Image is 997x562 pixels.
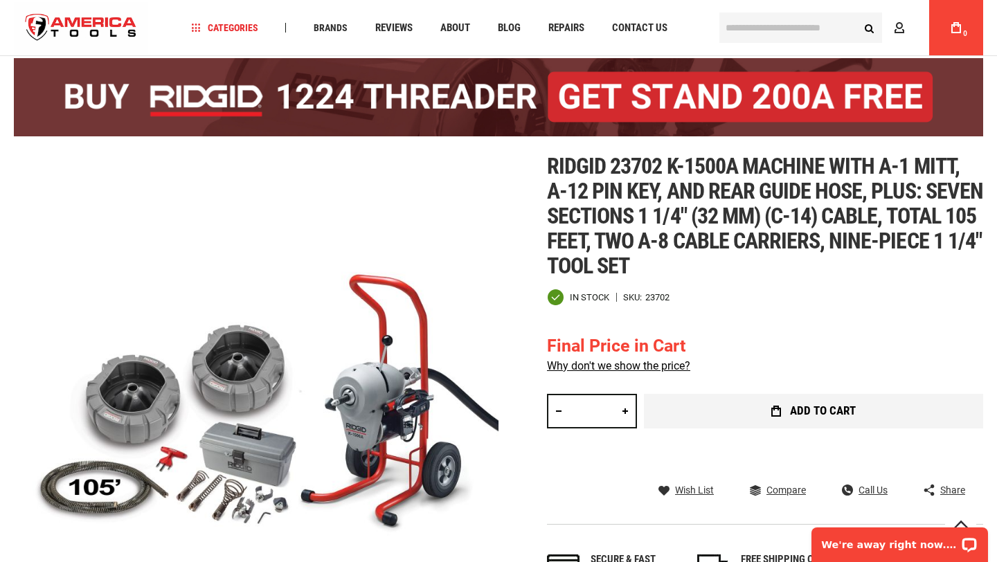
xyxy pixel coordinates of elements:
[186,19,264,37] a: Categories
[14,58,983,136] img: BOGO: Buy the RIDGID® 1224 Threader (26092), get the 92467 200A Stand FREE!
[612,23,667,33] span: Contact Us
[542,19,591,37] a: Repairs
[547,334,690,359] div: Final Price in Cart
[548,23,584,33] span: Repairs
[675,485,714,495] span: Wish List
[623,293,645,302] strong: SKU
[645,293,670,302] div: 23702
[192,23,258,33] span: Categories
[547,359,690,372] a: Why don't we show the price?
[369,19,419,37] a: Reviews
[856,15,882,41] button: Search
[859,485,888,495] span: Call Us
[14,2,148,54] a: store logo
[658,484,714,496] a: Wish List
[802,518,997,562] iframe: LiveChat chat widget
[842,484,888,496] a: Call Us
[940,485,965,495] span: Share
[606,19,674,37] a: Contact Us
[963,30,967,37] span: 0
[498,23,521,33] span: Blog
[492,19,527,37] a: Blog
[766,485,806,495] span: Compare
[547,153,983,279] span: Ridgid 23702 k-1500a machine with a-1 mitt, a-12 pin key, and rear guide hose, plus: seven sectio...
[644,394,983,428] button: Add to Cart
[440,23,470,33] span: About
[790,405,856,417] span: Add to Cart
[307,19,354,37] a: Brands
[434,19,476,37] a: About
[750,484,806,496] a: Compare
[14,2,148,54] img: America Tools
[641,433,986,473] iframe: Secure express checkout frame
[314,23,348,33] span: Brands
[547,289,609,306] div: Availability
[570,293,609,302] span: In stock
[375,23,413,33] span: Reviews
